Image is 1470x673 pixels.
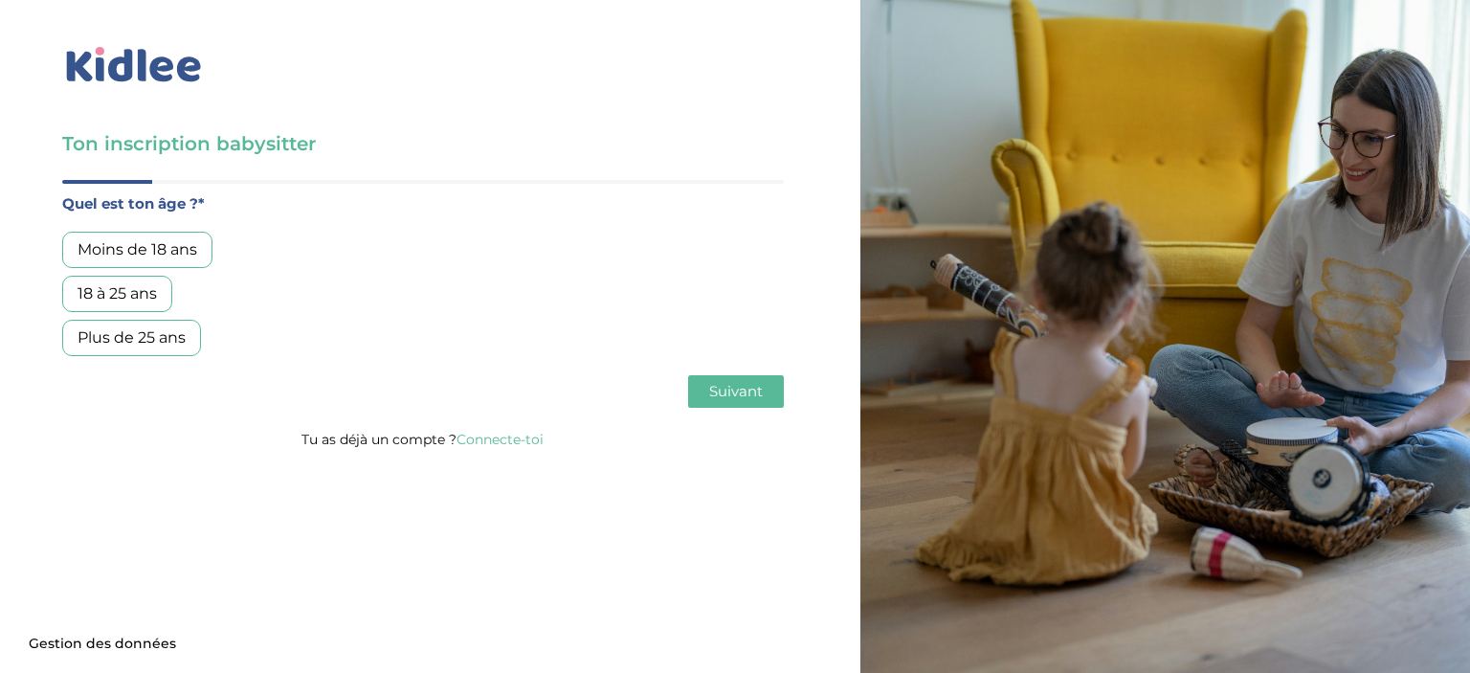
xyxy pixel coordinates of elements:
button: Précédent [62,375,152,408]
a: Connecte-toi [457,431,544,448]
label: Quel est ton âge ?* [62,191,784,216]
button: Gestion des données [17,624,188,664]
button: Suivant [688,375,784,408]
h3: Ton inscription babysitter [62,130,784,157]
span: Gestion des données [29,636,176,653]
div: Moins de 18 ans [62,232,212,268]
p: Tu as déjà un compte ? [62,427,784,452]
img: logo_kidlee_bleu [62,43,206,87]
div: 18 à 25 ans [62,276,172,312]
span: Suivant [709,382,763,400]
div: Plus de 25 ans [62,320,201,356]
